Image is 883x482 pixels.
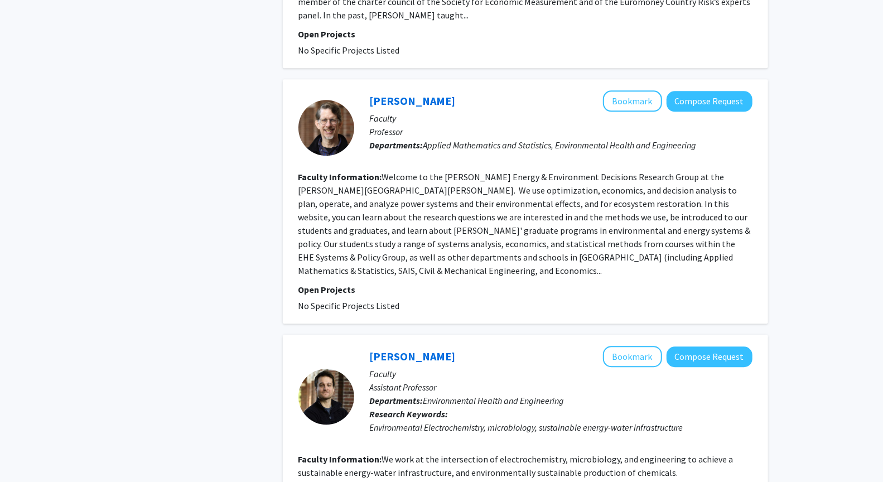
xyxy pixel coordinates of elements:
[298,300,400,311] span: No Specific Projects Listed
[603,90,662,112] button: Add Benjamin Hobbs to Bookmarks
[370,367,752,380] p: Faculty
[423,395,564,406] span: Environmental Health and Engineering
[298,454,734,478] fg-read-more: We work at the intersection of electrochemistry, microbiology, and engineering to achieve a susta...
[370,408,448,420] b: Research Keywords:
[667,91,752,112] button: Compose Request to Benjamin Hobbs
[603,346,662,367] button: Add Ruggero Rossi to Bookmarks
[370,349,456,363] a: [PERSON_NAME]
[370,139,423,151] b: Departments:
[370,395,423,406] b: Departments:
[298,283,752,296] p: Open Projects
[298,454,382,465] b: Faculty Information:
[298,27,752,41] p: Open Projects
[370,380,752,394] p: Assistant Professor
[370,421,752,434] div: Environmental Electrochemistry, microbiology, sustainable energy-water infrastructure
[298,171,751,276] fg-read-more: Welcome to the [PERSON_NAME] Energy & Environment Decisions Research Group at the [PERSON_NAME][G...
[667,346,752,367] button: Compose Request to Ruggero Rossi
[298,45,400,56] span: No Specific Projects Listed
[8,432,47,474] iframe: Chat
[370,125,752,138] p: Professor
[298,171,382,182] b: Faculty Information:
[423,139,697,151] span: Applied Mathematics and Statistics, Environmental Health and Engineering
[370,112,752,125] p: Faculty
[370,94,456,108] a: [PERSON_NAME]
